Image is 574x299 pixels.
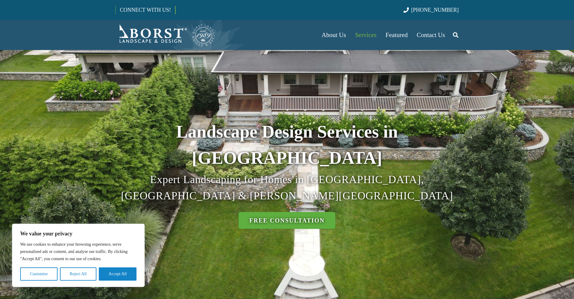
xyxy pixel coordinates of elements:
[239,212,336,229] a: Free Consultation
[417,31,445,39] span: Contact Us
[60,267,96,281] button: Reject All
[115,23,215,47] a: Borst-Logo
[411,7,459,13] span: [PHONE_NUMBER]
[121,173,453,202] span: Expert Landscaping for Homes in [GEOGRAPHIC_DATA], [GEOGRAPHIC_DATA] & [PERSON_NAME][GEOGRAPHIC_D...
[450,27,462,42] a: Search
[20,241,136,263] p: We use cookies to enhance your browsing experience, serve personalised ads or content, and analys...
[412,20,450,50] a: Contact Us
[20,267,58,281] button: Customise
[176,122,398,168] strong: Landscape Design Services in [GEOGRAPHIC_DATA]
[403,7,459,13] a: [PHONE_NUMBER]
[381,20,412,50] a: Featured
[355,31,376,39] span: Services
[99,267,136,281] button: Accept All
[350,20,381,50] a: Services
[386,31,408,39] span: Featured
[12,224,145,287] div: We value your privacy
[116,3,175,17] a: CONNECT WITH US!
[317,20,350,50] a: About Us
[20,230,136,237] p: We value your privacy
[322,31,346,39] span: About Us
